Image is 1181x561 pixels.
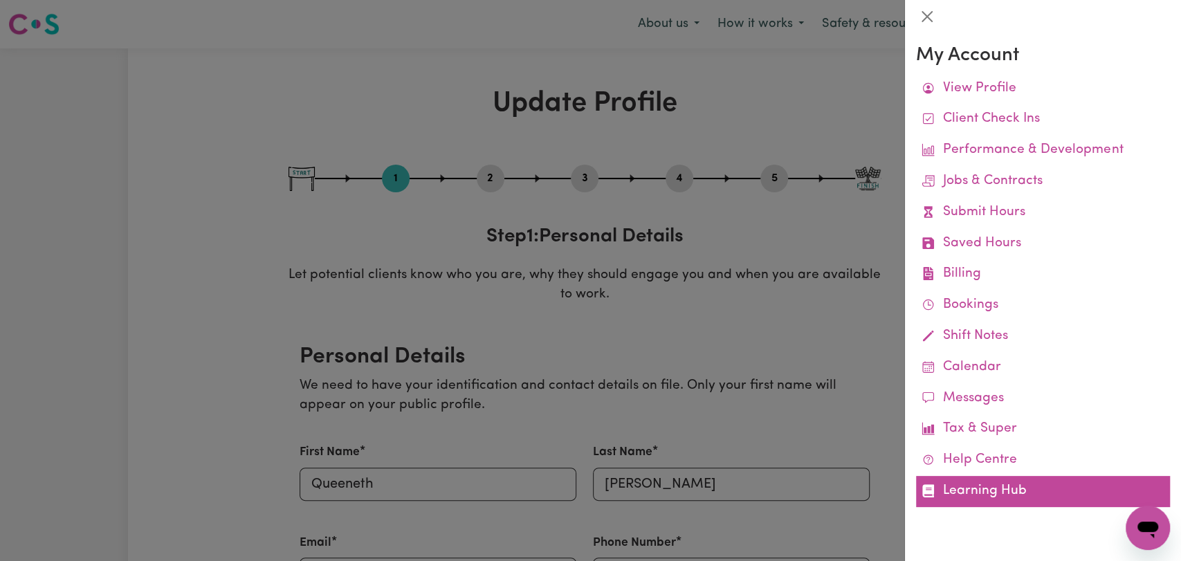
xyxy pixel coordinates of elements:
[916,476,1170,507] a: Learning Hub
[1126,506,1170,550] iframe: Button to launch messaging window
[916,259,1170,290] a: Billing
[916,321,1170,352] a: Shift Notes
[916,44,1170,68] h3: My Account
[916,197,1170,228] a: Submit Hours
[916,414,1170,445] a: Tax & Super
[916,135,1170,166] a: Performance & Development
[916,445,1170,476] a: Help Centre
[916,104,1170,135] a: Client Check Ins
[916,290,1170,321] a: Bookings
[916,6,938,28] button: Close
[916,228,1170,259] a: Saved Hours
[916,352,1170,383] a: Calendar
[916,73,1170,104] a: View Profile
[916,166,1170,197] a: Jobs & Contracts
[916,383,1170,414] a: Messages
